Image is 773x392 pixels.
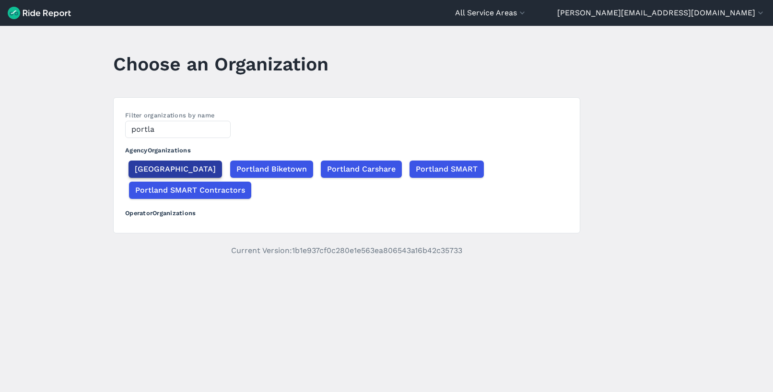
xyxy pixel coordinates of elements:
[455,7,527,19] button: All Service Areas
[113,51,328,77] h1: Choose an Organization
[557,7,765,19] button: [PERSON_NAME][EMAIL_ADDRESS][DOMAIN_NAME]
[135,163,216,175] span: [GEOGRAPHIC_DATA]
[129,161,222,178] button: [GEOGRAPHIC_DATA]
[135,184,245,196] span: Portland SMART Contractors
[321,161,402,178] button: Portland Carshare
[416,163,478,175] span: Portland SMART
[129,182,251,199] button: Portland SMART Contractors
[8,7,71,19] img: Ride Report
[125,201,568,221] h3: Operator Organizations
[410,161,484,178] button: Portland SMART
[113,245,580,256] p: Current Version: 1b1e937cf0c280e1e563ea806543a16b42c35733
[230,161,313,178] button: Portland Biketown
[125,121,231,138] input: Filter by name
[125,112,214,119] label: Filter organizations by name
[125,138,568,159] h3: Agency Organizations
[327,163,396,175] span: Portland Carshare
[236,163,307,175] span: Portland Biketown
